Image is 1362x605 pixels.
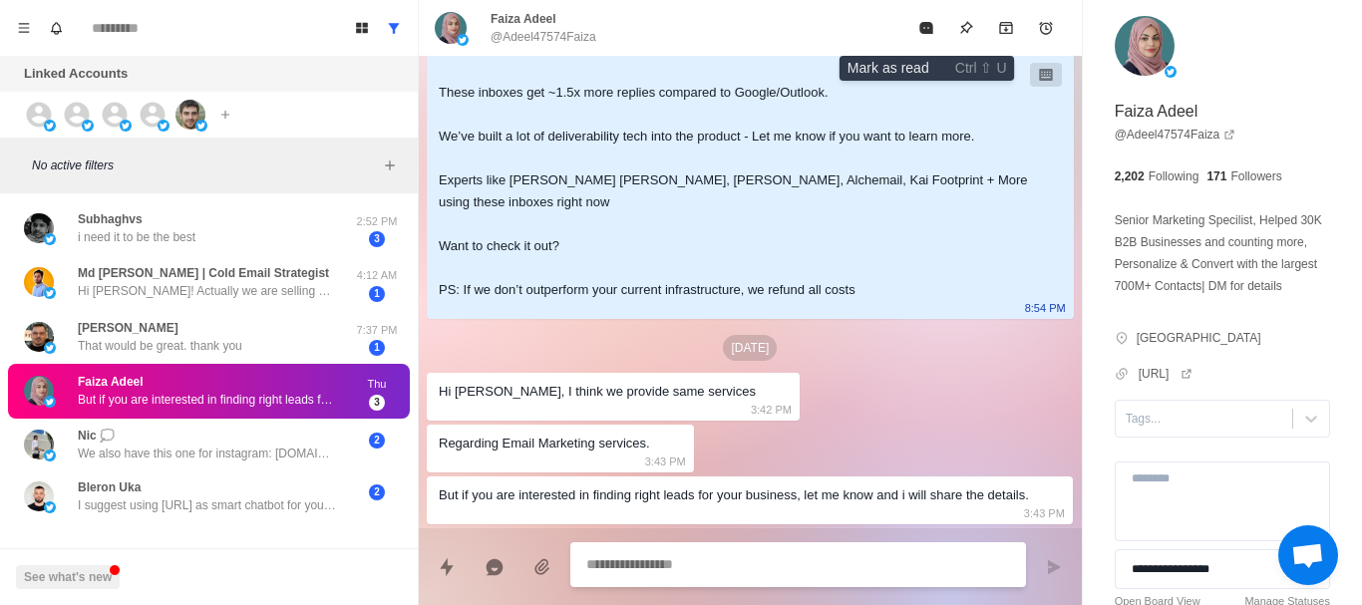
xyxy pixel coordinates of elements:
p: Hi [PERSON_NAME]! Actually we are selling Google workspace and Microsoft 365 inboxes. [78,282,337,300]
button: Reply with AI [475,547,514,587]
p: No active filters [32,156,378,174]
button: Menu [8,12,40,44]
p: i need it to be the best [78,228,195,246]
button: Notifications [40,12,72,44]
button: Send message [1034,547,1074,587]
p: 3:43 PM [645,451,686,472]
img: picture [24,267,54,297]
img: picture [24,481,54,511]
img: picture [1165,66,1177,78]
img: picture [44,233,56,245]
p: Linked Accounts [24,64,128,84]
div: Hi [PERSON_NAME], I think we provide same services [439,381,756,403]
p: Faiza Adeel [1115,100,1198,124]
span: 2 [369,433,385,449]
button: Show all conversations [378,12,410,44]
button: Board View [346,12,378,44]
button: Add filters [378,153,402,177]
button: Archive [986,8,1026,48]
img: picture [82,120,94,132]
p: Nic 💭 [78,427,115,445]
span: 2 [369,484,385,500]
a: @Adeel47574Faiza [1115,126,1236,144]
p: 3:42 PM [751,399,792,421]
p: That would be great. thank you [78,337,242,355]
p: Faiza Adeel [78,373,144,391]
div: But if you are interested in finding right leads for your business, let me know and i will share ... [439,484,1029,506]
img: picture [44,342,56,354]
img: picture [24,322,54,352]
p: 3:43 PM [1024,502,1065,524]
p: 2,202 [1115,167,1145,185]
a: [URL] [1139,365,1193,383]
img: picture [24,376,54,406]
p: Md [PERSON_NAME] | Cold Email Strategist [78,264,329,282]
div: Open chat [1278,525,1338,585]
button: Add media [522,547,562,587]
img: picture [1115,16,1175,76]
p: Followers [1230,167,1281,185]
p: Bleron Uka [78,478,141,496]
p: [PERSON_NAME] [78,319,178,337]
button: Quick replies [427,547,467,587]
p: 7:37 PM [352,322,402,339]
p: Following [1149,167,1199,185]
img: picture [44,396,56,408]
div: Do you send cold emails? We’ve engineered a private infrastructure from scratch optimized to land... [439,16,1030,301]
p: Thu [352,376,402,393]
button: Pin [946,8,986,48]
p: We also have this one for instagram: [DOMAIN_NAME][URL] This one for LinkedIn: [DOMAIN_NAME][URL]... [78,445,337,462]
img: picture [24,213,54,243]
img: picture [435,12,467,44]
img: picture [44,120,56,132]
span: 1 [369,340,385,356]
p: Faiza Adeel [491,10,556,28]
button: Add account [213,103,237,127]
img: picture [44,501,56,513]
p: [DATE] [723,335,777,361]
button: See what's new [16,565,120,589]
img: picture [158,120,170,132]
img: picture [24,430,54,459]
button: Mark as read [906,8,946,48]
p: I suggest using [URL] as smart chatbot for you website. [78,496,337,514]
img: picture [457,34,469,46]
p: 8:54 PM [1025,297,1066,319]
p: Senior Marketing Specilist, Helped 30K B2B Businesses and counting more, Personalize & Convert wi... [1115,209,1330,297]
span: 1 [369,286,385,302]
p: 171 [1206,167,1226,185]
span: 3 [369,231,385,247]
button: Add reminder [1026,8,1066,48]
p: @Adeel47574Faiza [491,28,596,46]
p: 2:52 PM [352,213,402,230]
img: picture [120,120,132,132]
p: But if you are interested in finding right leads for your business, let me know and i will share ... [78,391,337,409]
p: [GEOGRAPHIC_DATA] [1137,329,1261,347]
img: picture [195,120,207,132]
img: picture [44,287,56,299]
div: Regarding Email Marketing services. [439,433,650,454]
img: picture [44,450,56,461]
p: 4:12 AM [352,267,402,284]
span: 3 [369,395,385,411]
img: picture [175,100,205,130]
p: Subhaghvs [78,210,143,228]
